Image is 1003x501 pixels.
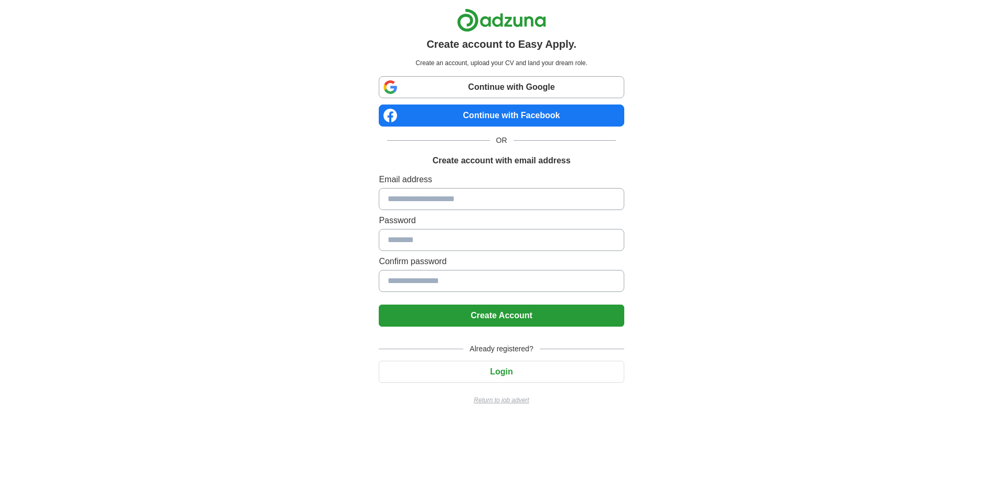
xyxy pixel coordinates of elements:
[379,76,624,98] a: Continue with Google
[381,58,622,68] p: Create an account, upload your CV and land your dream role.
[379,105,624,127] a: Continue with Facebook
[379,395,624,405] a: Return to job advert
[432,154,570,167] h1: Create account with email address
[379,173,624,186] label: Email address
[379,305,624,327] button: Create Account
[463,343,539,354] span: Already registered?
[379,367,624,376] a: Login
[379,255,624,268] label: Confirm password
[379,361,624,383] button: Login
[426,36,577,52] h1: Create account to Easy Apply.
[490,135,514,146] span: OR
[379,214,624,227] label: Password
[457,8,546,32] img: Adzuna logo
